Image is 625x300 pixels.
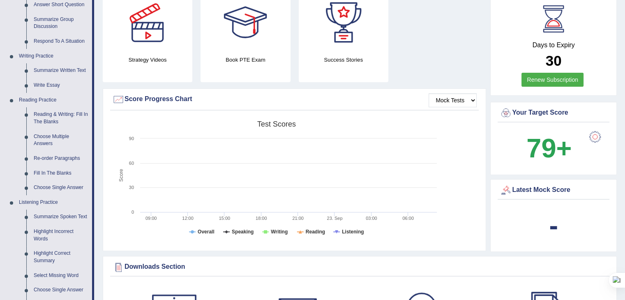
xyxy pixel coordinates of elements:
a: Choose Multiple Answers [30,129,92,151]
a: Respond To A Situation [30,34,92,49]
h4: Days to Expiry [500,42,607,49]
tspan: Writing [271,229,288,235]
a: Reading Practice [15,93,92,108]
b: 30 [546,53,562,69]
div: Downloads Section [112,261,607,273]
a: Write Essay [30,78,92,93]
a: Writing Practice [15,49,92,64]
a: Renew Subscription [521,73,583,87]
h4: Strategy Videos [103,55,192,64]
text: 06:00 [402,216,414,221]
a: Re-order Paragraphs [30,151,92,166]
text: 03:00 [366,216,377,221]
h4: Success Stories [299,55,388,64]
div: Score Progress Chart [112,93,477,106]
b: 79+ [526,133,572,163]
text: 09:00 [145,216,157,221]
a: Highlight Incorrect Words [30,224,92,246]
h4: Book PTE Exam [201,55,290,64]
text: 30 [129,185,134,190]
a: Highlight Correct Summary [30,246,92,268]
a: Summarize Group Discussion [30,12,92,34]
text: 15:00 [219,216,231,221]
tspan: Speaking [232,229,254,235]
a: Reading & Writing: Fill In The Blanks [30,107,92,129]
tspan: Test scores [257,120,296,128]
div: Latest Mock Score [500,184,607,196]
a: Summarize Written Text [30,63,92,78]
tspan: Reading [306,229,325,235]
a: Choose Single Answer [30,283,92,298]
tspan: 23. Sep [327,216,342,221]
text: 90 [129,136,134,141]
text: 0 [131,210,134,215]
tspan: Score [118,169,124,182]
text: 18:00 [256,216,267,221]
a: Choose Single Answer [30,180,92,195]
tspan: Listening [342,229,364,235]
a: Listening Practice [15,195,92,210]
a: Summarize Spoken Text [30,210,92,224]
tspan: Overall [198,229,214,235]
div: Your Target Score [500,107,607,119]
text: 60 [129,161,134,166]
text: 12:00 [182,216,194,221]
b: - [549,210,558,240]
text: 21:00 [292,216,304,221]
a: Fill In The Blanks [30,166,92,181]
a: Select Missing Word [30,268,92,283]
